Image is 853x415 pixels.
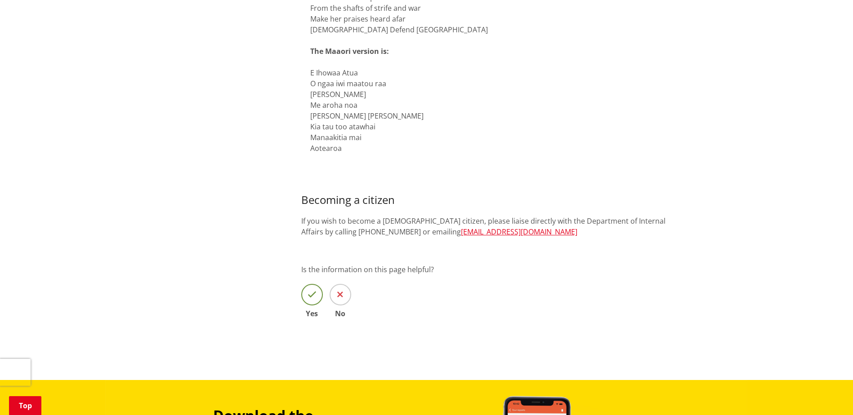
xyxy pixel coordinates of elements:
a: Top [9,396,41,415]
span: No [330,310,351,317]
h3: Becoming a citizen [301,181,684,207]
p: If you wish to become a [DEMOGRAPHIC_DATA] citizen, please liaise directly with the Department of... [301,216,684,237]
a: [EMAIL_ADDRESS][DOMAIN_NAME] [461,227,577,237]
iframe: Messenger Launcher [812,377,844,410]
p: Is the information on this page helpful? [301,264,684,275]
span: Yes [301,310,323,317]
strong: The Maaori version is: [310,46,389,56]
